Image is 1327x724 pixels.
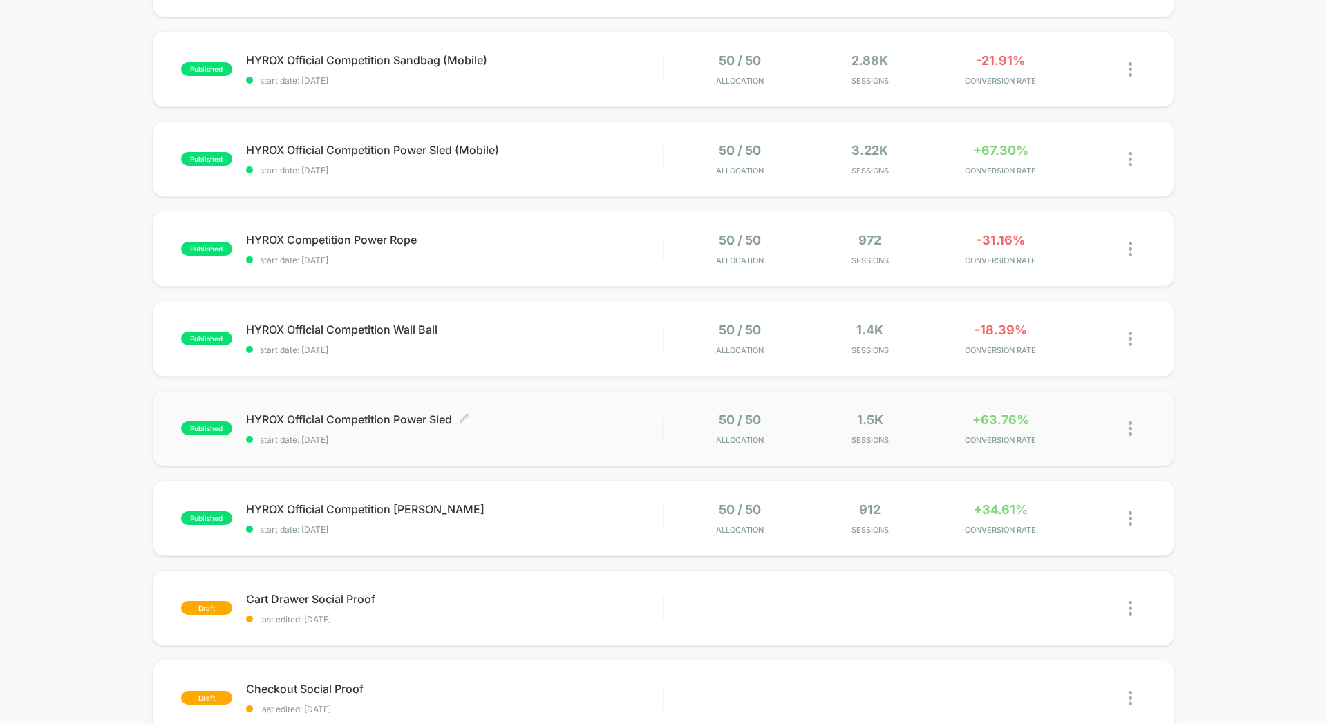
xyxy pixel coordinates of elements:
[246,592,663,606] span: Cart Drawer Social Proof
[719,412,761,427] span: 50 / 50
[246,614,663,625] span: last edited: [DATE]
[973,143,1028,158] span: +67.30%
[977,233,1025,247] span: -31.16%
[974,502,1028,517] span: +34.61%
[246,53,663,67] span: HYROX Official Competition Sandbag (Mobile)
[1129,421,1132,436] img: close
[181,691,232,705] span: draft
[809,435,932,445] span: Sessions
[858,233,881,247] span: 972
[246,323,663,336] span: HYROX Official Competition Wall Ball
[939,76,1062,86] span: CONVERSION RATE
[851,143,888,158] span: 3.22k
[716,166,764,175] span: Allocation
[716,76,764,86] span: Allocation
[246,345,663,355] span: start date: [DATE]
[246,255,663,265] span: start date: [DATE]
[719,143,761,158] span: 50 / 50
[181,242,232,256] span: published
[716,435,764,445] span: Allocation
[939,345,1062,355] span: CONVERSION RATE
[939,435,1062,445] span: CONVERSION RATE
[809,256,932,265] span: Sessions
[1129,691,1132,705] img: close
[246,704,663,714] span: last edited: [DATE]
[975,323,1027,337] span: -18.39%
[719,502,761,517] span: 50 / 50
[976,53,1025,68] span: -21.91%
[1129,152,1132,166] img: close
[851,53,888,68] span: 2.88k
[246,165,663,175] span: start date: [DATE]
[716,525,764,535] span: Allocation
[246,435,663,445] span: start date: [DATE]
[939,256,1062,265] span: CONVERSION RATE
[716,256,764,265] span: Allocation
[809,166,932,175] span: Sessions
[181,152,232,166] span: published
[246,682,663,696] span: Checkout Social Proof
[1129,332,1132,346] img: close
[246,233,663,247] span: HYROX Competition Power Rope
[809,345,932,355] span: Sessions
[246,412,663,426] span: HYROX Official Competition Power Sled
[246,502,663,516] span: HYROX Official Competition [PERSON_NAME]
[716,345,764,355] span: Allocation
[246,524,663,535] span: start date: [DATE]
[809,525,932,535] span: Sessions
[972,412,1029,427] span: +63.76%
[939,525,1062,535] span: CONVERSION RATE
[246,143,663,157] span: HYROX Official Competition Power Sled (Mobile)
[1129,242,1132,256] img: close
[181,332,232,345] span: published
[181,601,232,615] span: draft
[719,233,761,247] span: 50 / 50
[856,323,883,337] span: 1.4k
[859,502,881,517] span: 912
[857,412,883,427] span: 1.5k
[181,421,232,435] span: published
[1129,511,1132,526] img: close
[246,75,663,86] span: start date: [DATE]
[181,511,232,525] span: published
[719,323,761,337] span: 50 / 50
[939,166,1062,175] span: CONVERSION RATE
[809,76,932,86] span: Sessions
[181,62,232,76] span: published
[719,53,761,68] span: 50 / 50
[1129,62,1132,77] img: close
[1129,601,1132,616] img: close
